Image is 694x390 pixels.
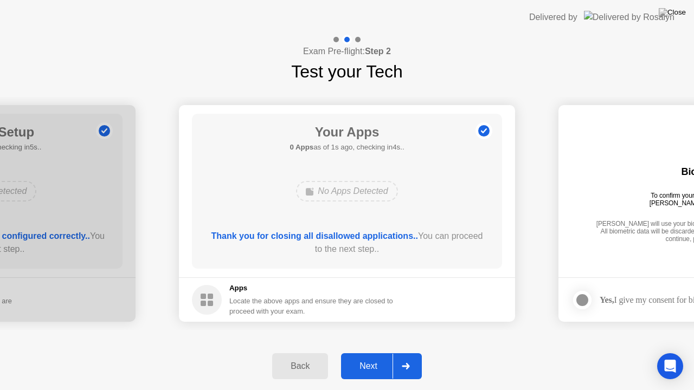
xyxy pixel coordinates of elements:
div: Locate the above apps and ensure they are closed to proceed with your exam. [229,296,394,316]
div: Next [344,361,393,371]
b: Thank you for closing all disallowed applications.. [211,231,418,240]
strong: Yes, [600,295,614,304]
div: Back [275,361,325,371]
img: Close [659,8,686,17]
img: Delivered by Rosalyn [584,11,674,23]
h5: as of 1s ago, checking in4s.. [290,142,404,153]
div: Delivered by [529,11,577,24]
div: Open Intercom Messenger [657,353,683,379]
h1: Test your Tech [291,58,403,84]
b: 0 Apps [290,143,313,151]
h1: Your Apps [290,122,404,142]
h4: Exam Pre-flight: [303,45,391,58]
div: No Apps Detected [296,181,397,201]
h5: Apps [229,283,394,294]
button: Next [341,353,422,379]
b: Step 2 [365,47,391,56]
div: You can proceed to the next step.. [208,230,487,256]
button: Back [272,353,328,379]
